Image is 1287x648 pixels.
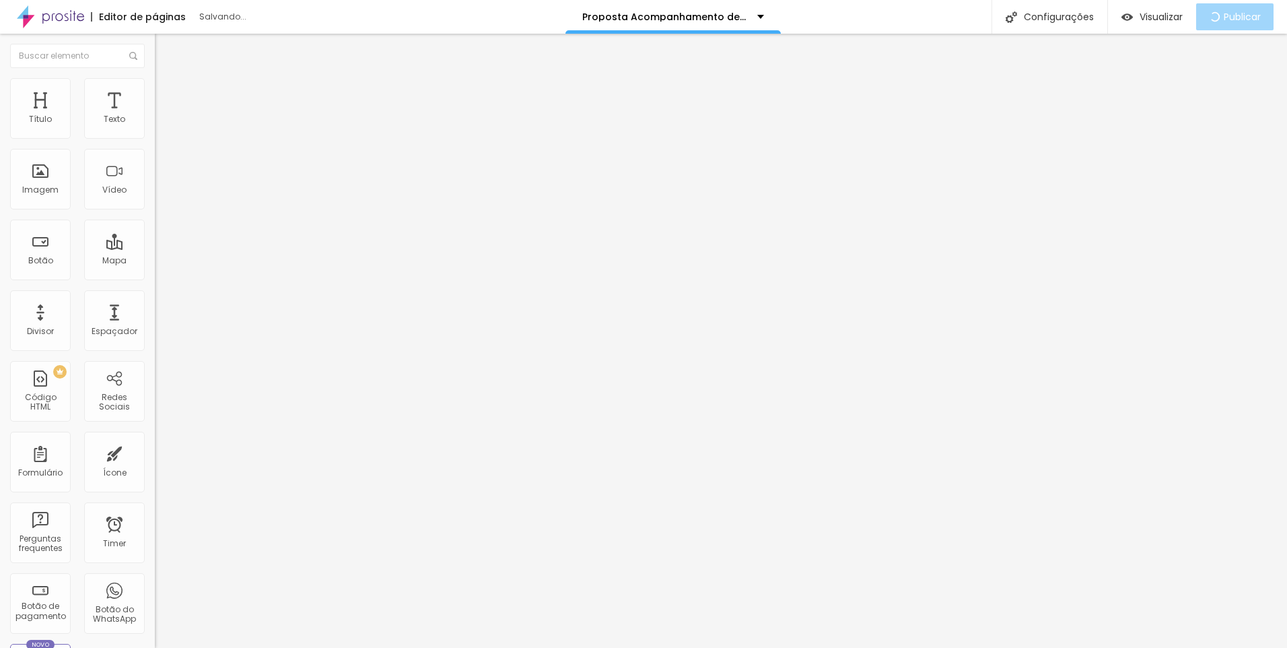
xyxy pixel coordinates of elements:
button: Visualizar [1108,3,1196,30]
button: Publicar [1196,3,1274,30]
img: Icone [129,52,137,60]
div: Texto [104,115,125,124]
span: Visualizar [1140,11,1183,22]
div: Botão [28,256,53,265]
div: Divisor [27,327,54,336]
input: Buscar elemento [10,44,145,68]
div: Código HTML [13,393,67,412]
div: Timer [103,539,126,548]
div: Perguntas frequentes [13,534,67,554]
div: Botão do WhatsApp [88,605,141,624]
iframe: Editor [155,34,1287,648]
div: Mapa [102,256,127,265]
p: Proposta Acompanhamento de Bebê [582,12,747,22]
img: Icone [1006,11,1017,23]
div: Título [29,115,52,124]
div: Botão de pagamento [13,602,67,621]
div: Editor de páginas [91,12,186,22]
div: Formulário [18,468,63,478]
div: Salvando... [199,13,354,21]
div: Ícone [103,468,127,478]
div: Redes Sociais [88,393,141,412]
div: Vídeo [102,185,127,195]
div: Espaçador [92,327,137,336]
span: Publicar [1224,11,1261,22]
div: Imagem [22,185,59,195]
img: view-1.svg [1121,11,1133,23]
